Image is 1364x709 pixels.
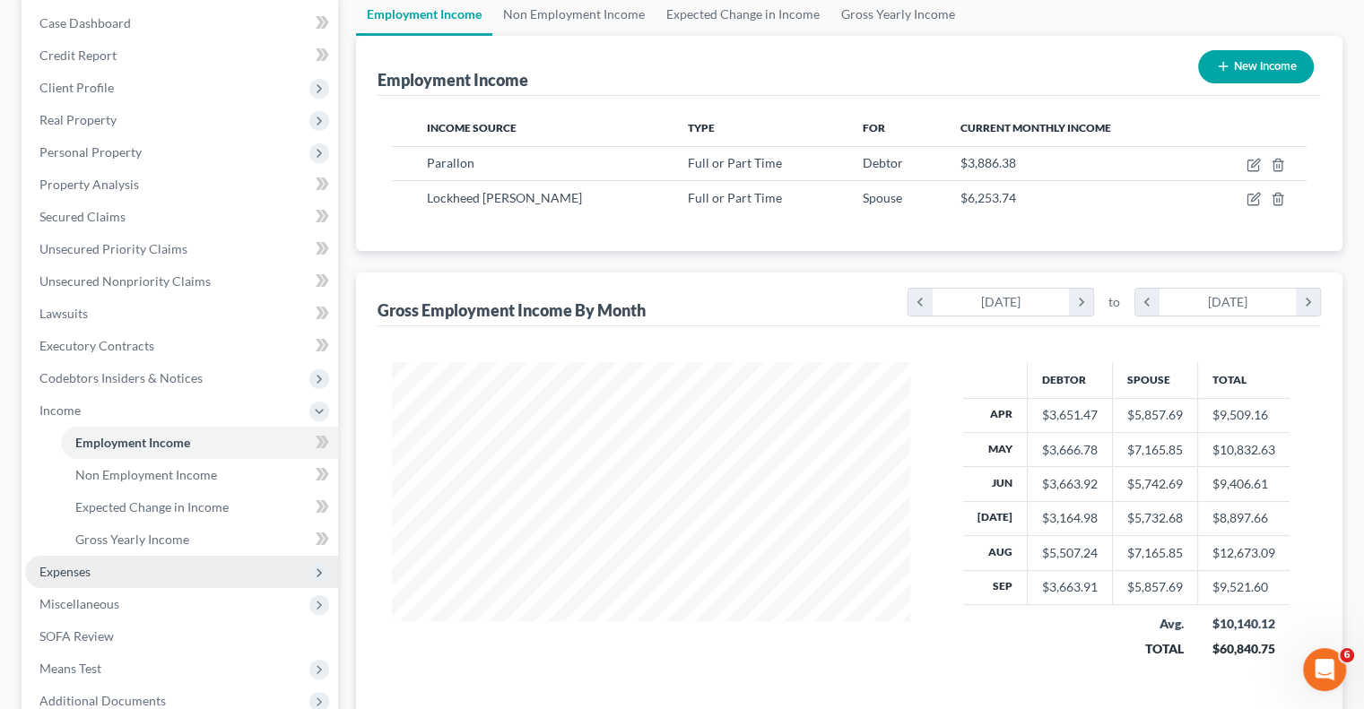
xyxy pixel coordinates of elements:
[39,144,142,160] span: Personal Property
[1198,362,1290,398] th: Total
[25,620,338,653] a: SOFA Review
[688,121,715,134] span: Type
[1198,501,1290,535] td: $8,897.66
[1113,362,1198,398] th: Spouse
[39,661,101,676] span: Means Test
[87,22,174,40] p: Active 14h ago
[427,155,474,170] span: Parallon
[114,572,128,586] button: Start recording
[61,427,338,459] a: Employment Income
[1042,509,1098,527] div: $3,164.98
[39,306,88,321] span: Lawsuits
[1198,432,1290,466] td: $10,832.63
[25,169,338,201] a: Property Analysis
[61,459,338,491] a: Non Employment Income
[39,273,211,289] span: Unsecured Nonpriority Claims
[308,565,336,593] button: Send a message…
[25,330,338,362] a: Executory Contracts
[39,693,166,708] span: Additional Documents
[863,155,903,170] span: Debtor
[1127,615,1184,633] div: Avg.
[39,112,117,127] span: Real Property
[29,319,280,389] div: If you’ve had multiple failed attempts after waiting 10 minutes and need to file by the end of th...
[963,432,1028,466] th: May
[1127,640,1184,658] div: TOTAL
[75,499,229,514] span: Expected Change in Income
[1160,289,1297,316] div: [DATE]
[39,48,117,63] span: Credit Report
[1135,289,1160,316] i: chevron_left
[1028,362,1113,398] th: Debtor
[963,536,1028,570] th: Aug
[25,7,338,39] a: Case Dashboard
[29,152,238,167] b: 🚨 Notice: MFA Filing Issue 🚨
[1296,289,1320,316] i: chevron_right
[29,239,280,309] div: If you experience this issue, please wait at least between filing attempts to allow MFA to reset ...
[688,155,782,170] span: Full or Part Time
[75,467,217,482] span: Non Employment Income
[12,7,46,41] button: go back
[427,121,517,134] span: Income Source
[1303,648,1346,691] iframe: Intercom live chat
[908,289,933,316] i: chevron_left
[1198,536,1290,570] td: $12,673.09
[14,141,294,471] div: 🚨 Notice: MFA Filing Issue 🚨We’ve noticed some users are not receiving the MFA pop-up when filing...
[1108,293,1120,311] span: to
[39,177,139,192] span: Property Analysis
[1127,578,1183,596] div: $5,857.69
[378,299,646,321] div: Gross Employment Income By Month
[960,121,1111,134] span: Current Monthly Income
[1198,467,1290,501] td: $9,406.61
[15,534,343,565] textarea: Message…
[1198,50,1314,83] button: New Income
[1340,648,1354,662] span: 6
[1042,406,1098,424] div: $3,651.47
[75,435,190,450] span: Employment Income
[960,155,1016,170] span: $3,886.38
[25,233,338,265] a: Unsecured Priority Claims
[85,572,100,586] button: Gif picker
[1212,640,1276,658] div: $60,840.75
[1069,289,1093,316] i: chevron_right
[933,289,1070,316] div: [DATE]
[1198,570,1290,604] td: $9,521.60
[29,398,280,451] div: Our team is actively investigating this issue and will provide updates as soon as more informatio...
[863,190,902,205] span: Spouse
[39,596,119,611] span: Miscellaneous
[960,190,1016,205] span: $6,253.74
[963,501,1028,535] th: [DATE]
[25,298,338,330] a: Lawsuits
[39,241,187,256] span: Unsecured Priority Claims
[29,474,169,485] div: [PERSON_NAME] • 1h ago
[688,190,782,205] span: Full or Part Time
[1127,475,1183,493] div: $5,742.69
[1042,544,1098,562] div: $5,507.24
[61,523,338,556] a: Gross Yearly Income
[75,532,189,547] span: Gross Yearly Income
[1127,509,1183,527] div: $5,732.68
[378,69,528,91] div: Employment Income
[14,141,344,510] div: Emma says…
[106,258,213,272] b: 10 full minutes
[963,467,1028,501] th: Jun
[28,572,42,586] button: Upload attachment
[25,201,338,233] a: Secured Claims
[29,178,280,231] div: We’ve noticed some users are not receiving the MFA pop-up when filing [DATE].
[39,370,203,385] span: Codebtors Insiders & Notices
[39,15,131,30] span: Case Dashboard
[25,265,338,298] a: Unsecured Nonpriority Claims
[25,39,338,72] a: Credit Report
[1127,441,1183,459] div: $7,165.85
[1127,544,1183,562] div: $7,165.85
[39,80,114,95] span: Client Profile
[1198,398,1290,432] td: $9,509.16
[963,398,1028,432] th: Apr
[1127,406,1183,424] div: $5,857.69
[61,491,338,523] a: Expected Change in Income
[56,572,71,586] button: Emoji picker
[1212,615,1276,633] div: $10,140.12
[87,9,204,22] h1: [PERSON_NAME]
[39,209,126,224] span: Secured Claims
[427,190,582,205] span: Lockheed [PERSON_NAME]
[39,402,81,418] span: Income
